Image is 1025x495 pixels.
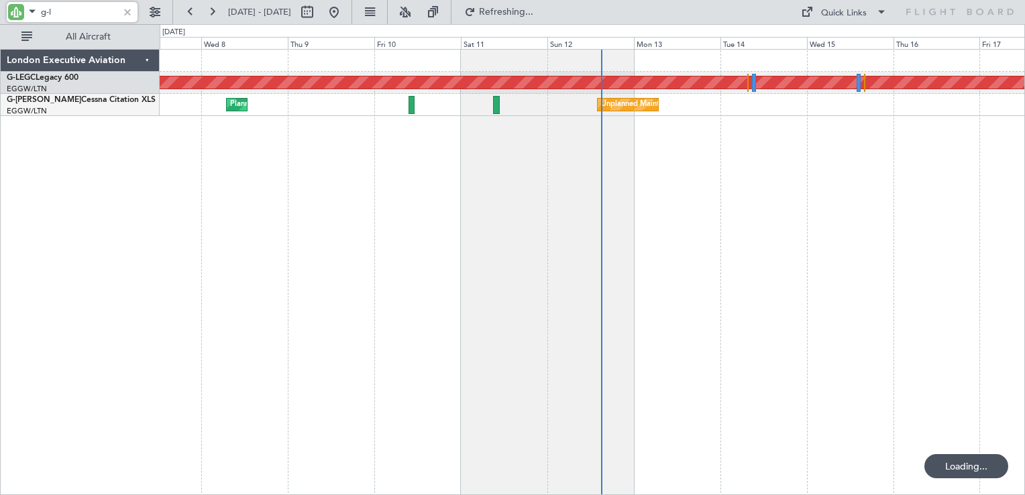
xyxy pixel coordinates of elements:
[924,454,1008,478] div: Loading...
[201,37,288,49] div: Wed 8
[7,84,47,94] a: EGGW/LTN
[821,7,867,20] div: Quick Links
[230,95,441,115] div: Planned Maint [GEOGRAPHIC_DATA] ([GEOGRAPHIC_DATA])
[7,74,78,82] a: G-LEGCLegacy 600
[288,37,374,49] div: Thu 9
[720,37,807,49] div: Tue 14
[807,37,894,49] div: Wed 15
[458,1,539,23] button: Refreshing...
[478,7,535,17] span: Refreshing...
[374,37,461,49] div: Fri 10
[15,26,146,48] button: All Aircraft
[162,27,185,38] div: [DATE]
[7,74,36,82] span: G-LEGC
[41,2,118,22] input: A/C (Reg. or Type)
[547,37,634,49] div: Sun 12
[794,1,894,23] button: Quick Links
[35,32,142,42] span: All Aircraft
[894,37,980,49] div: Thu 16
[461,37,547,49] div: Sat 11
[634,37,720,49] div: Mon 13
[228,6,291,18] span: [DATE] - [DATE]
[7,96,156,104] a: G-[PERSON_NAME]Cessna Citation XLS
[601,95,822,115] div: Unplanned Maint [GEOGRAPHIC_DATA] ([GEOGRAPHIC_DATA])
[7,96,81,104] span: G-[PERSON_NAME]
[7,106,47,116] a: EGGW/LTN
